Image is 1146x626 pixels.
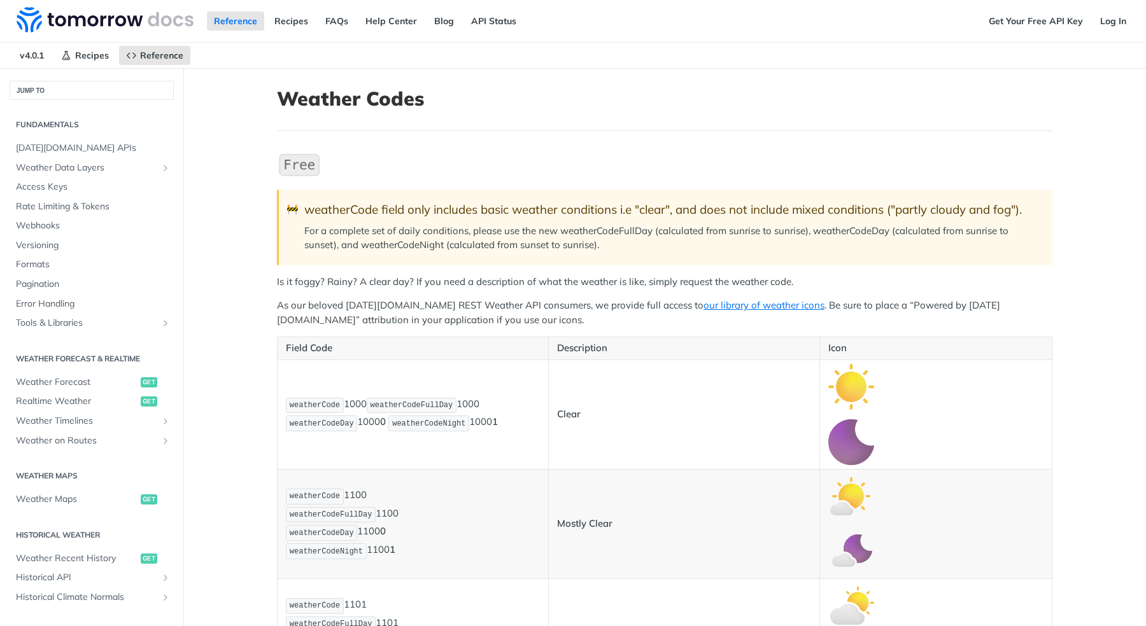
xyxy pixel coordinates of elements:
[16,415,157,428] span: Weather Timelines
[16,200,171,213] span: Rate Limiting & Tokens
[160,573,171,583] button: Show subpages for Historical API
[141,377,157,387] span: get
[286,507,376,523] code: weatherCodeFullDay
[10,197,174,216] a: Rate Limiting & Tokens
[286,202,299,217] span: 🚧
[16,435,157,447] span: Weather on Routes
[141,494,157,504] span: get
[557,517,612,529] strong: Mostly Clear
[160,592,171,602] button: Show subpages for Historical Climate Normals
[119,46,190,65] a: Reference
[141,553,157,564] span: get
[427,11,461,31] a: Blog
[318,11,355,31] a: FAQs
[10,255,174,274] a: Formats
[16,219,171,232] span: Webhooks
[304,224,1040,253] p: For a complete set of daily conditions, please use the new weatherCodeFullDay (calculated from su...
[10,81,174,100] button: JUMP TO
[10,490,174,509] a: Weather Mapsget
[10,568,174,587] a: Historical APIShow subpages for Historical API
[277,275,1052,289] p: Is it foggy? Rainy? A clear day? If you need a description of what the weather is like, simply re...
[380,525,386,538] strong: 0
[464,11,523,31] a: API Status
[16,317,157,330] span: Tools & Libraries
[10,549,174,568] a: Weather Recent Historyget
[10,216,174,235] a: Webhooks
[982,11,1090,31] a: Get Your Free API Key
[54,46,116,65] a: Recipes
[10,158,174,177] a: Weather Data LayersShow subpages for Weather Data Layers
[704,299,824,311] a: our library of weather icons
[828,364,874,410] img: clear_day
[10,412,174,431] a: Weather TimelinesShow subpages for Weather Timelines
[10,314,174,333] a: Tools & LibrariesShow subpages for Tools & Libraries
[16,571,157,584] span: Historical API
[10,373,174,392] a: Weather Forecastget
[141,396,157,407] span: get
[828,419,874,465] img: clear_night
[75,50,109,61] span: Recipes
[1093,11,1133,31] a: Log In
[10,392,174,411] a: Realtime Weatherget
[16,552,138,565] span: Weather Recent History
[286,398,344,414] code: weatherCode
[388,415,469,431] code: weatherCodeNight
[10,236,174,255] a: Versioning
[16,298,171,310] span: Error Handling
[286,341,540,356] p: Field Code
[828,529,874,574] img: mostly_clear_night
[16,181,171,193] span: Access Keys
[160,318,171,328] button: Show subpages for Tools & Libraries
[828,341,1043,356] p: Icon
[828,473,874,519] img: mostly_clear_day
[286,525,357,541] code: weatherCodeDay
[358,11,424,31] a: Help Center
[286,415,357,431] code: weatherCodeDay
[286,489,344,504] code: weatherCode
[16,258,171,271] span: Formats
[17,7,194,32] img: Tomorrow.io Weather API Docs
[16,239,171,252] span: Versioning
[277,87,1052,110] h1: Weather Codes
[16,162,157,174] span: Weather Data Layers
[160,416,171,426] button: Show subpages for Weather Timelines
[286,598,344,614] code: weatherCode
[10,177,174,197] a: Access Keys
[16,142,171,155] span: [DATE][DOMAIN_NAME] APIs
[828,380,874,392] span: Expand image
[207,11,264,31] a: Reference
[557,408,581,420] strong: Clear
[367,398,456,414] code: weatherCodeFullDay
[267,11,315,31] a: Recipes
[492,416,498,428] strong: 1
[380,416,386,428] strong: 0
[828,599,874,611] span: Expand image
[10,275,174,294] a: Pagination
[16,493,138,506] span: Weather Maps
[286,543,367,559] code: weatherCodeNight
[10,431,174,450] a: Weather on RoutesShow subpages for Weather on Routes
[160,163,171,173] button: Show subpages for Weather Data Layers
[277,298,1052,327] p: As our beloved [DATE][DOMAIN_NAME] REST Weather API consumers, we provide full access to . Be sur...
[16,376,138,389] span: Weather Forecast
[140,50,183,61] span: Reference
[10,353,174,365] h2: Weather Forecast & realtime
[828,489,874,501] span: Expand image
[160,436,171,446] button: Show subpages for Weather on Routes
[10,139,174,158] a: [DATE][DOMAIN_NAME] APIs
[10,119,174,130] h2: Fundamentals
[10,529,174,541] h2: Historical Weather
[828,545,874,557] span: Expand image
[16,278,171,291] span: Pagination
[10,588,174,607] a: Historical Climate NormalsShow subpages for Historical Climate Normals
[10,470,174,482] h2: Weather Maps
[16,395,138,408] span: Realtime Weather
[16,591,157,604] span: Historical Climate Normals
[10,295,174,314] a: Error Handling
[828,435,874,447] span: Expand image
[304,202,1040,217] div: weatherCode field only includes basic weather conditions i.e "clear", and does not include mixed ...
[13,46,51,65] span: v4.0.1
[390,544,395,556] strong: 1
[557,341,811,356] p: Description
[286,396,540,433] p: 1000 1000 1000 1000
